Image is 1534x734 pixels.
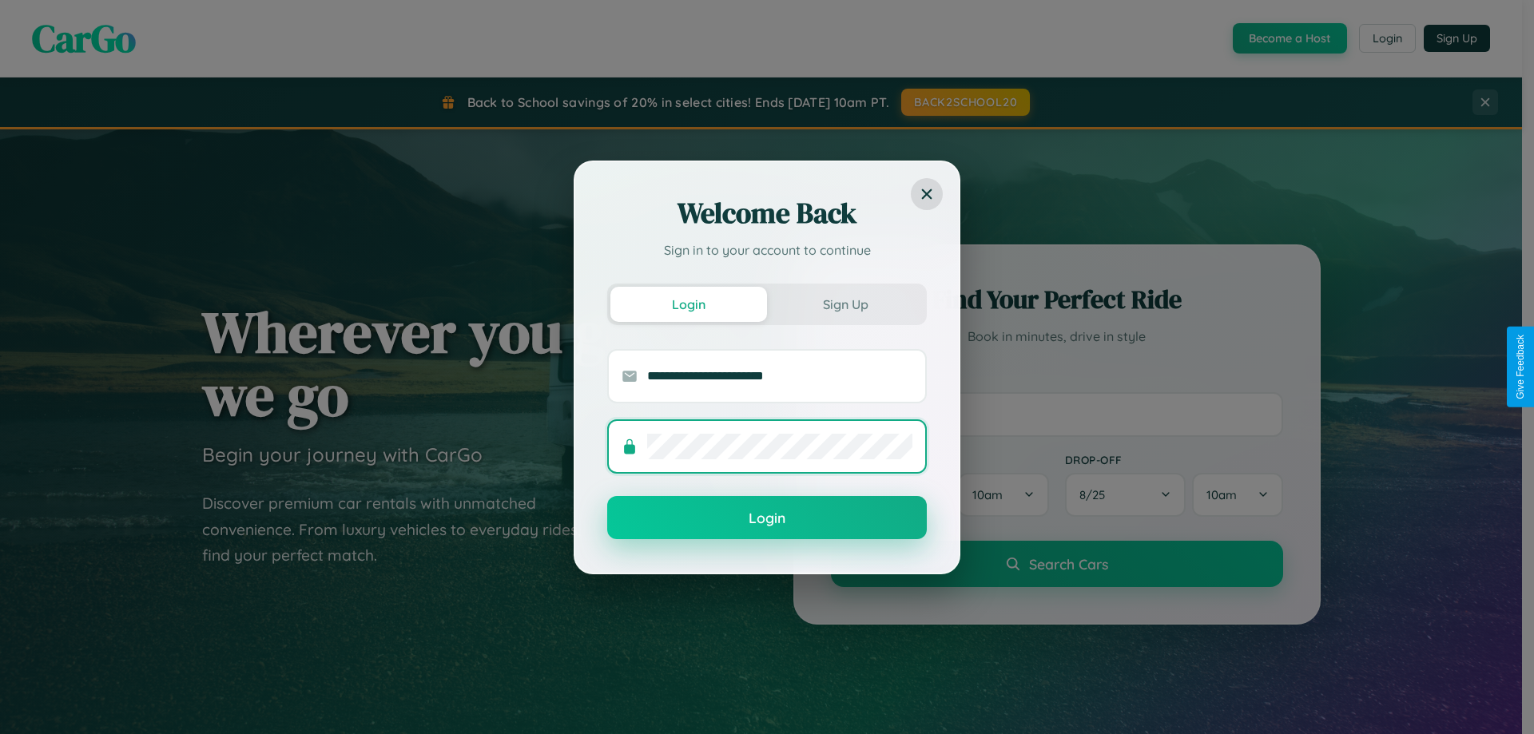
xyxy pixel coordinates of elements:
[607,194,927,232] h2: Welcome Back
[1515,335,1526,399] div: Give Feedback
[607,240,927,260] p: Sign in to your account to continue
[607,496,927,539] button: Login
[767,287,924,322] button: Sign Up
[610,287,767,322] button: Login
